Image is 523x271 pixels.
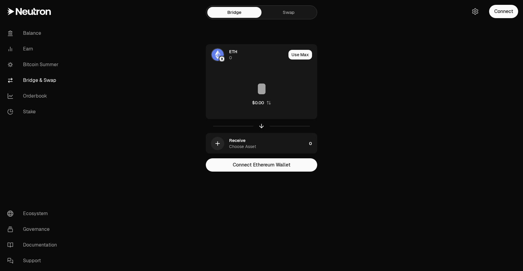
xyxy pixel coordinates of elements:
div: 0 [309,133,317,154]
a: Bridge [207,7,261,18]
a: Earn [2,41,65,57]
a: Bridge & Swap [2,73,65,88]
a: Balance [2,25,65,41]
a: Swap [261,7,316,18]
img: Ethereum Logo [219,56,224,61]
div: Receive [229,137,245,144]
img: ETH Logo [212,49,224,61]
div: ETH LogoEthereum LogoEthereum LogoETH0 [206,44,286,65]
span: ETH [229,49,237,55]
div: $0.00 [252,100,264,106]
div: Choose Asset [229,144,256,150]
a: Bitcoin Summer [2,57,65,73]
button: ReceiveChoose Asset0 [206,133,317,154]
a: Ecosystem [2,206,65,221]
a: Governance [2,221,65,237]
a: Support [2,253,65,269]
div: 0 [229,55,232,61]
a: Documentation [2,237,65,253]
a: Orderbook [2,88,65,104]
button: $0.00 [252,100,271,106]
button: Use Max [288,50,312,60]
button: Connect [489,5,518,18]
div: ReceiveChoose Asset [206,133,307,154]
a: Stake [2,104,65,120]
button: Connect Ethereum Wallet [206,158,317,172]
